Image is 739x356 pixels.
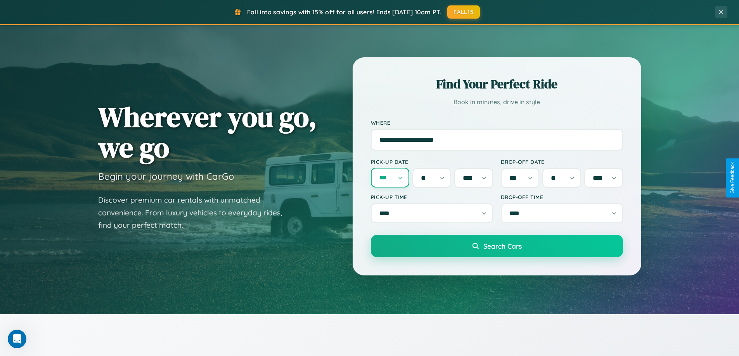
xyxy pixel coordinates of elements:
[98,101,317,163] h1: Wherever you go, we go
[8,330,26,348] iframe: Intercom live chat
[483,242,522,250] span: Search Cars
[98,170,234,182] h3: Begin your journey with CarGo
[371,119,623,126] label: Where
[247,8,441,16] span: Fall into savings with 15% off for all users! Ends [DATE] 10am PT.
[501,194,623,200] label: Drop-off Time
[98,194,292,232] p: Discover premium car rentals with unmatched convenience. From luxury vehicles to everyday rides, ...
[371,235,623,257] button: Search Cars
[371,96,623,108] p: Book in minutes, drive in style
[371,158,493,165] label: Pick-up Date
[501,158,623,165] label: Drop-off Date
[371,76,623,93] h2: Find Your Perfect Ride
[447,5,480,19] button: FALL15
[371,194,493,200] label: Pick-up Time
[730,162,735,194] div: Give Feedback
